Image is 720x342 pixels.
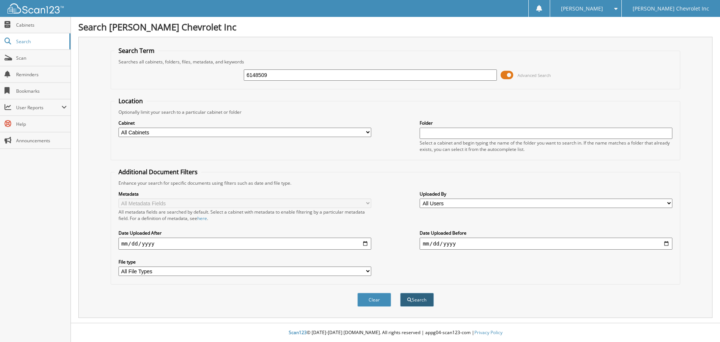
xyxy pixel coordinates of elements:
[118,259,371,265] label: File type
[115,168,201,176] legend: Additional Document Filters
[517,72,551,78] span: Advanced Search
[118,209,371,221] div: All metadata fields are searched by default. Select a cabinet with metadata to enable filtering b...
[420,238,672,250] input: end
[118,230,371,236] label: Date Uploaded After
[357,293,391,307] button: Clear
[16,55,67,61] span: Scan
[420,120,672,126] label: Folder
[633,6,709,11] span: [PERSON_NAME] Chevrolet Inc
[16,22,67,28] span: Cabinets
[16,137,67,144] span: Announcements
[420,230,672,236] label: Date Uploaded Before
[115,47,158,55] legend: Search Term
[16,88,67,94] span: Bookmarks
[561,6,603,11] span: [PERSON_NAME]
[289,329,307,336] span: Scan123
[682,306,720,342] iframe: Chat Widget
[115,109,676,115] div: Optionally limit your search to a particular cabinet or folder
[420,140,672,152] div: Select a cabinet and begin typing the name of the folder you want to search in. If the name match...
[16,104,61,111] span: User Reports
[420,191,672,197] label: Uploaded By
[118,120,371,126] label: Cabinet
[16,38,66,45] span: Search
[400,293,434,307] button: Search
[115,59,676,65] div: Searches all cabinets, folders, files, metadata, and keywords
[7,3,64,14] img: scan123-logo-white.svg
[474,329,502,336] a: Privacy Policy
[118,238,371,250] input: start
[16,71,67,78] span: Reminders
[115,97,147,105] legend: Location
[16,121,67,127] span: Help
[115,180,676,186] div: Enhance your search for specific documents using filters such as date and file type.
[78,21,712,33] h1: Search [PERSON_NAME] Chevrolet Inc
[197,215,207,221] a: here
[71,324,720,342] div: © [DATE]-[DATE] [DOMAIN_NAME]. All rights reserved | appg04-scan123-com |
[118,191,371,197] label: Metadata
